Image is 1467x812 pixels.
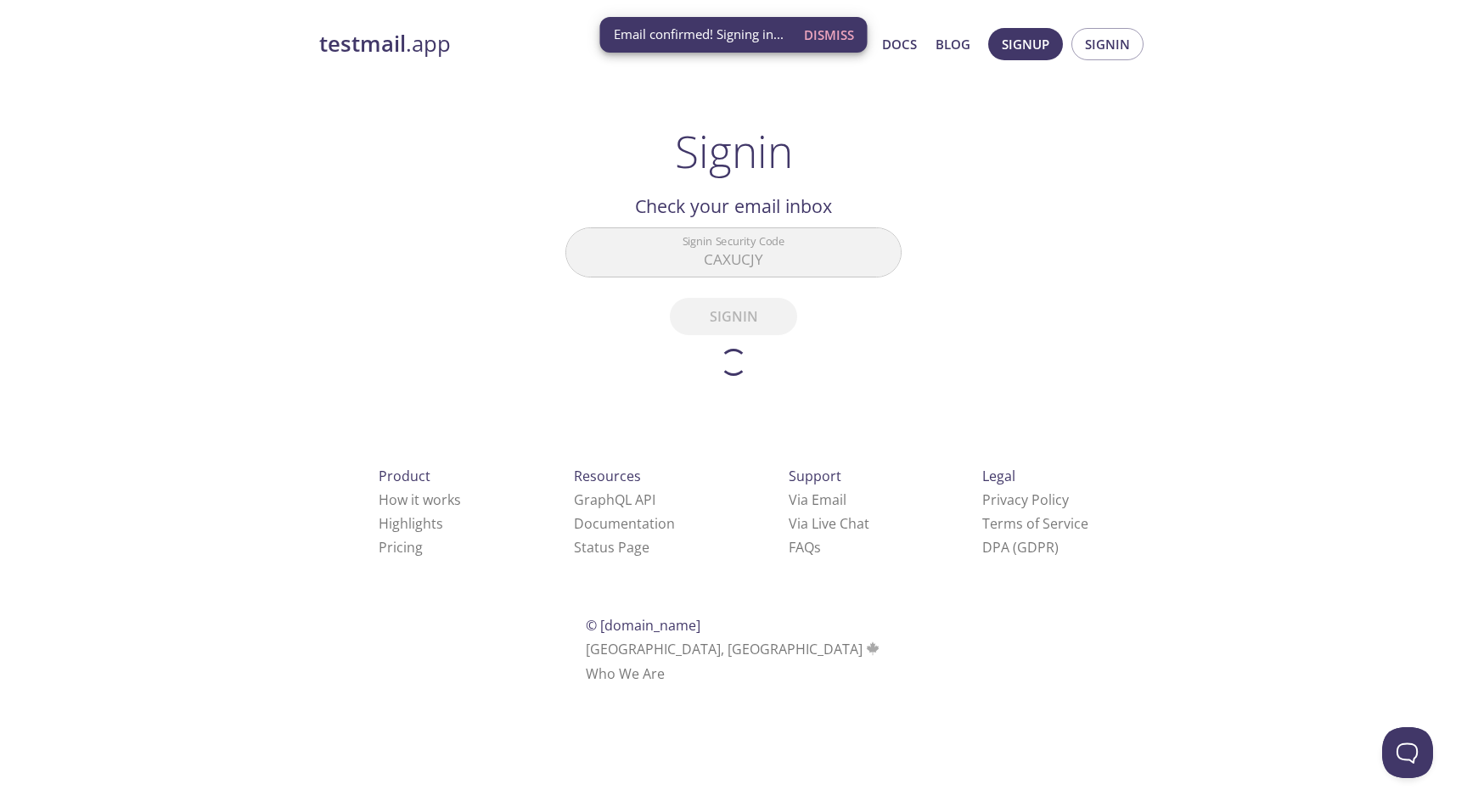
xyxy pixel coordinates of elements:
span: [GEOGRAPHIC_DATA], [GEOGRAPHIC_DATA] [586,640,882,658]
a: GraphQL API [574,490,655,509]
button: Dismiss [797,19,861,51]
a: Privacy Policy [982,490,1069,509]
span: Resources [574,467,641,485]
a: How it works [379,490,461,509]
iframe: Help Scout Beacon - Open [1382,727,1433,778]
a: testmail.app [319,30,718,59]
a: Highlights [379,514,443,533]
a: Pricing [379,538,423,557]
span: Signup [1002,33,1049,55]
a: Blog [936,33,970,55]
button: Signin [1071,28,1144,60]
span: s [814,538,821,557]
a: Terms of Service [982,514,1088,533]
span: Legal [982,467,1015,485]
h1: Signin [675,126,793,176]
button: Signup [988,28,1063,60]
a: Docs [882,33,917,55]
a: Status Page [574,538,649,557]
a: Via Live Chat [789,514,869,533]
span: Email confirmed! Signing in... [614,25,784,43]
a: FAQ [789,538,821,557]
a: Who We Are [586,664,665,683]
span: Support [789,467,841,485]
span: © [DOMAIN_NAME] [586,616,700,635]
h2: Check your email inbox [565,192,902,221]
span: Signin [1085,33,1130,55]
a: Documentation [574,514,675,533]
strong: testmail [319,29,406,59]
span: Dismiss [804,24,854,46]
a: Via Email [789,490,846,509]
a: DPA (GDPR) [982,538,1059,557]
span: Product [379,467,430,485]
